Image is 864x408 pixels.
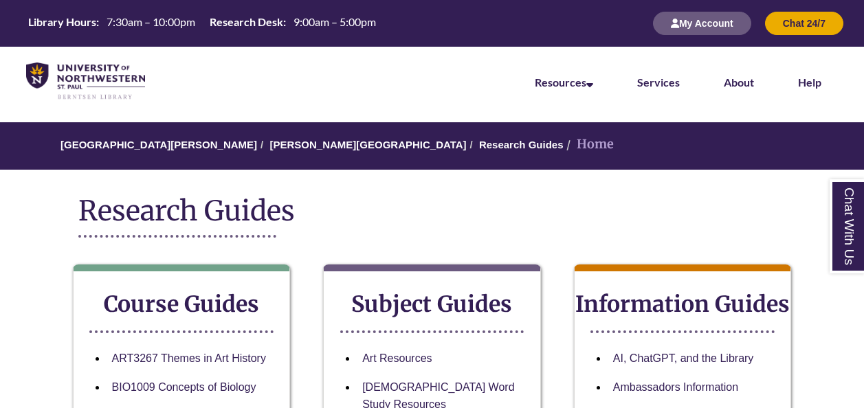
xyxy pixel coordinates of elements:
a: Help [798,76,821,89]
a: Chat 24/7 [765,17,843,29]
li: Home [563,135,614,155]
strong: Subject Guides [351,291,512,318]
a: BIO1009 Concepts of Biology [112,381,256,393]
a: Research Guides [479,139,564,150]
strong: Information Guides [575,291,790,318]
button: My Account [653,12,751,35]
a: Resources [535,76,593,89]
th: Library Hours: [23,14,101,30]
a: Hours Today [23,14,381,33]
a: My Account [653,17,751,29]
span: Research Guides [78,194,295,228]
a: [GEOGRAPHIC_DATA][PERSON_NAME] [60,139,257,150]
img: UNWSP Library Logo [26,63,145,100]
strong: Course Guides [104,291,259,318]
a: Ambassadors Information [613,381,738,393]
th: Research Desk: [204,14,288,30]
table: Hours Today [23,14,381,32]
a: ART3267 Themes in Art History [112,352,266,364]
span: 9:00am – 5:00pm [293,15,376,28]
a: AI, ChatGPT, and the Library [613,352,754,364]
button: Chat 24/7 [765,12,843,35]
span: 7:30am – 10:00pm [107,15,195,28]
a: About [724,76,754,89]
a: Services [637,76,680,89]
a: [PERSON_NAME][GEOGRAPHIC_DATA] [269,139,466,150]
a: Art Resources [362,352,432,364]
